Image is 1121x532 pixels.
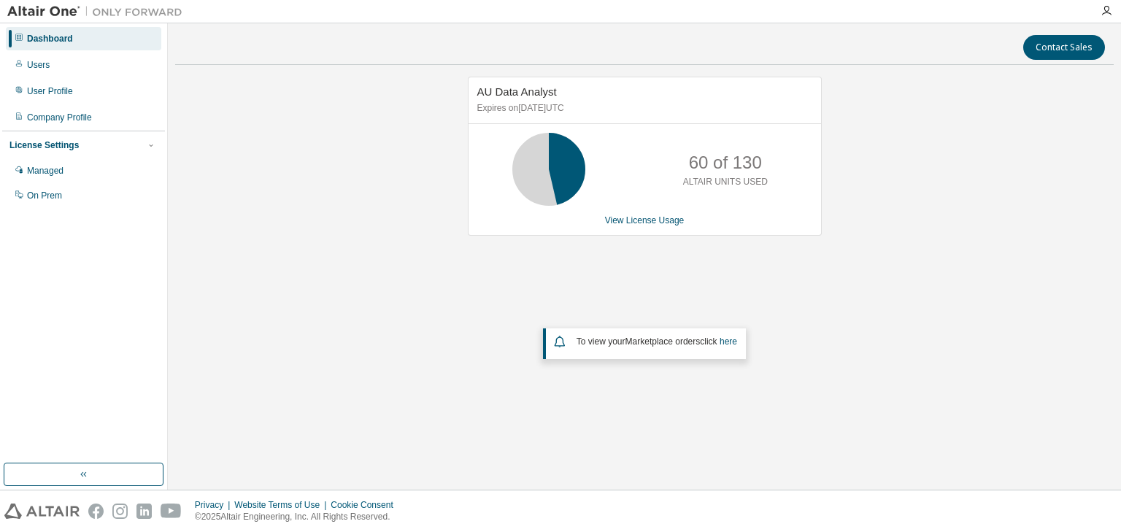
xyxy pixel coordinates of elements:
img: Altair One [7,4,190,19]
img: altair_logo.svg [4,504,80,519]
img: youtube.svg [161,504,182,519]
div: Website Terms of Use [234,499,331,511]
div: User Profile [27,85,73,97]
div: Managed [27,165,63,177]
div: On Prem [27,190,62,201]
button: Contact Sales [1023,35,1105,60]
img: facebook.svg [88,504,104,519]
p: ALTAIR UNITS USED [683,176,768,188]
div: License Settings [9,139,79,151]
div: Dashboard [27,33,73,45]
a: here [720,336,737,347]
em: Marketplace orders [625,336,701,347]
img: instagram.svg [112,504,128,519]
span: AU Data Analyst [477,85,557,98]
div: Company Profile [27,112,92,123]
div: Cookie Consent [331,499,401,511]
p: 60 of 130 [689,150,762,175]
img: linkedin.svg [136,504,152,519]
div: Privacy [195,499,234,511]
p: Expires on [DATE] UTC [477,102,809,115]
div: Users [27,59,50,71]
span: To view your click [577,336,737,347]
a: View License Usage [605,215,685,225]
p: © 2025 Altair Engineering, Inc. All Rights Reserved. [195,511,402,523]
